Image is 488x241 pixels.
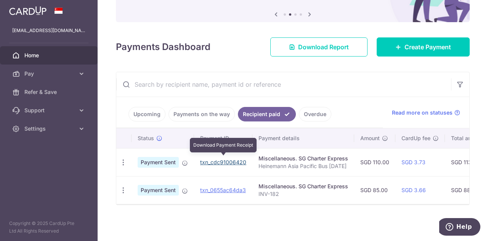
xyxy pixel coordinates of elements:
[24,107,75,114] span: Support
[138,134,154,142] span: Status
[116,40,210,54] h4: Payments Dashboard
[439,218,480,237] iframe: Opens a widget where you can find more information
[298,42,349,52] span: Download Report
[360,134,380,142] span: Amount
[24,125,75,133] span: Settings
[194,128,252,148] th: Payment ID
[238,107,296,121] a: Recipient paid
[24,70,75,78] span: Pay
[392,109,453,116] span: Read more on statuses
[299,107,331,121] a: Overdue
[169,107,235,121] a: Payments on the way
[116,72,451,97] input: Search by recipient name, payment id or reference
[270,37,368,57] a: Download Report
[258,162,348,170] p: Heinemann Asia Pacific Bus [DATE]
[190,138,257,152] div: Download Payment Receipt
[405,42,451,52] span: Create Payment
[12,27,85,34] p: [EMAIL_ADDRESS][DOMAIN_NAME]
[138,157,179,168] span: Payment Sent
[24,88,75,96] span: Refer & Save
[128,107,165,121] a: Upcoming
[258,155,348,162] div: Miscellaneous. SG Charter Express
[401,187,426,193] a: SGD 3.66
[138,185,179,196] span: Payment Sent
[24,52,75,59] span: Home
[354,148,395,176] td: SGD 110.00
[200,159,246,165] a: txn_cdc91006420
[451,134,476,142] span: Total amt.
[392,109,460,116] a: Read more on statuses
[377,37,470,57] a: Create Payment
[200,187,246,193] a: txn_0655ac64da3
[401,134,430,142] span: CardUp fee
[9,6,47,15] img: CardUp
[252,128,354,148] th: Payment details
[258,190,348,198] p: INV-182
[401,159,425,165] a: SGD 3.73
[354,176,395,204] td: SGD 85.00
[258,183,348,190] div: Miscellaneous. SG Charter Express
